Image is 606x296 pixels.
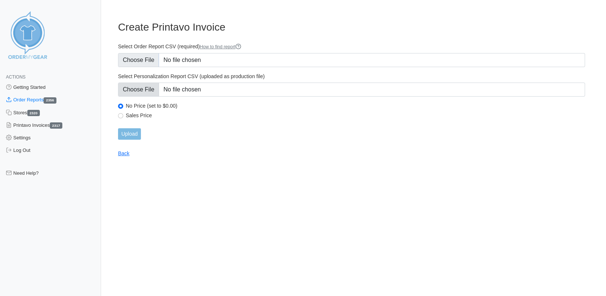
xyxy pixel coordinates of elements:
label: Select Order Report CSV (required) [118,43,585,50]
span: 2317 [50,122,62,129]
a: Back [118,150,129,156]
label: No Price (set to $0.00) [126,102,585,109]
span: 2356 [44,97,56,104]
a: How to find report [200,44,242,49]
input: Upload [118,128,141,140]
label: Select Personalization Report CSV (uploaded as production file) [118,73,585,80]
h3: Create Printavo Invoice [118,21,585,34]
label: Sales Price [126,112,585,119]
span: Actions [6,74,25,80]
span: 2320 [27,110,40,116]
